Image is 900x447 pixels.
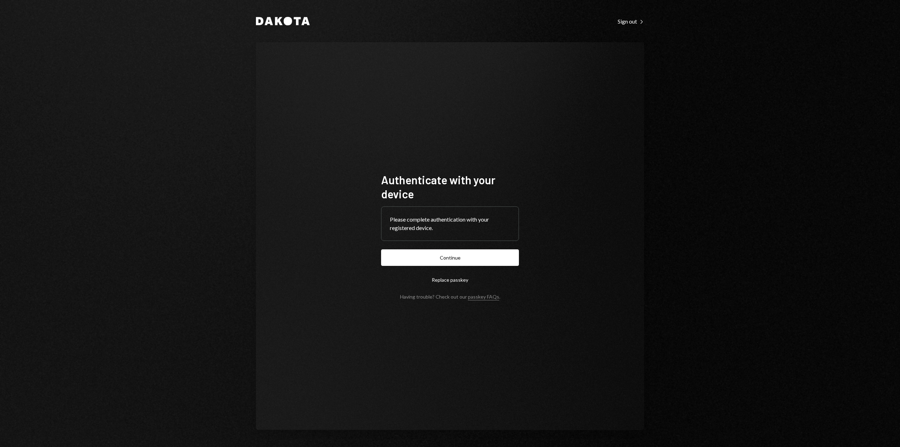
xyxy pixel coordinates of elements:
div: Please complete authentication with your registered device. [390,215,510,232]
button: Continue [381,249,519,266]
a: passkey FAQs [468,294,499,300]
h1: Authenticate with your device [381,173,519,201]
div: Sign out [618,18,644,25]
a: Sign out [618,17,644,25]
button: Replace passkey [381,272,519,288]
div: Having trouble? Check out our . [400,294,500,300]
